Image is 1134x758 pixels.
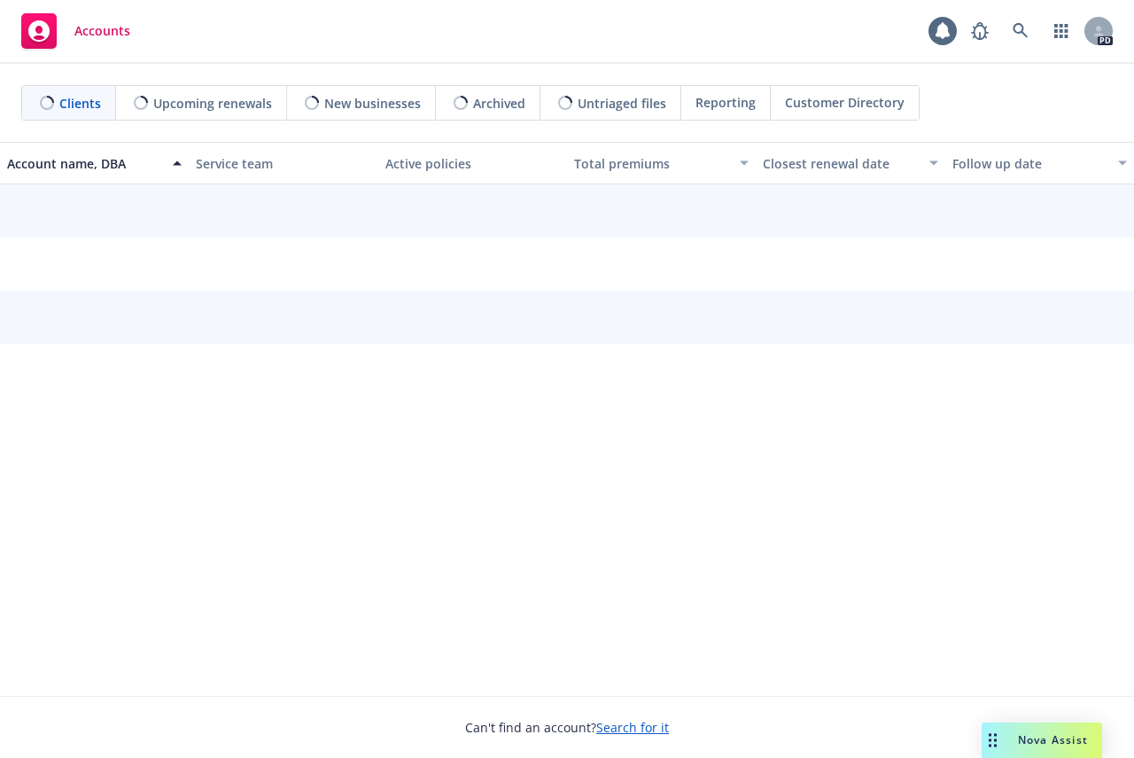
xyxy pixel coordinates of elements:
[1003,13,1038,49] a: Search
[153,94,272,113] span: Upcoming renewals
[385,154,560,173] div: Active policies
[59,94,101,113] span: Clients
[14,6,137,56] a: Accounts
[74,24,130,38] span: Accounts
[7,154,162,173] div: Account name, DBA
[1018,732,1088,747] span: Nova Assist
[324,94,421,113] span: New businesses
[945,142,1134,184] button: Follow up date
[578,94,666,113] span: Untriaged files
[378,142,567,184] button: Active policies
[574,154,729,173] div: Total premiums
[196,154,370,173] div: Service team
[785,93,905,112] span: Customer Directory
[756,142,944,184] button: Closest renewal date
[567,142,756,184] button: Total premiums
[763,154,918,173] div: Closest renewal date
[473,94,525,113] span: Archived
[952,154,1107,173] div: Follow up date
[465,718,669,737] span: Can't find an account?
[596,719,669,736] a: Search for it
[982,723,1102,758] button: Nova Assist
[962,13,998,49] a: Report a Bug
[1044,13,1079,49] a: Switch app
[695,93,756,112] span: Reporting
[982,723,1004,758] div: Drag to move
[189,142,377,184] button: Service team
